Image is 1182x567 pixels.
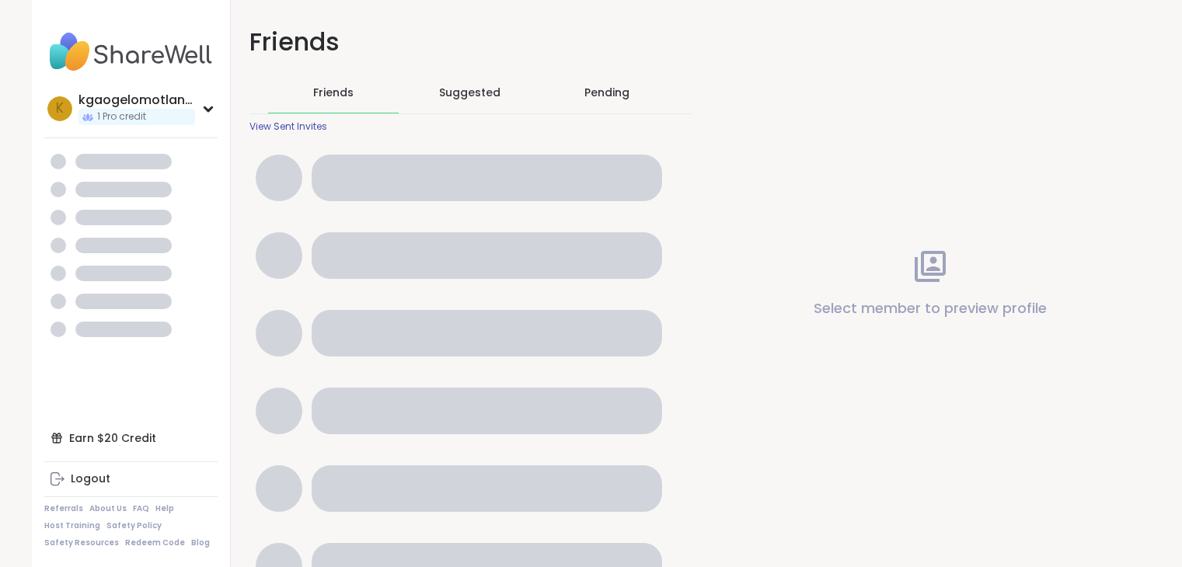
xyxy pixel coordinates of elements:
[44,537,119,548] a: Safety Resources
[89,503,127,514] a: About Us
[133,503,149,514] a: FAQ
[44,503,83,514] a: Referrals
[44,25,218,79] img: ShareWell Nav Logo
[106,520,162,531] a: Safety Policy
[814,297,1047,319] p: Select member to preview profile
[439,85,500,100] span: Suggested
[44,520,100,531] a: Host Training
[44,424,218,452] div: Earn $20 Credit
[313,85,354,100] span: Friends
[78,92,195,109] div: kgaogelomotlana47
[249,120,327,133] div: View Sent Invites
[249,25,691,60] h1: Friends
[97,110,146,123] span: 1 Pro credit
[191,537,210,548] a: Blog
[584,85,629,100] div: Pending
[71,471,110,487] div: Logout
[56,99,64,119] span: k
[44,465,218,493] a: Logout
[155,503,174,514] a: Help
[125,537,185,548] a: Redeem Code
